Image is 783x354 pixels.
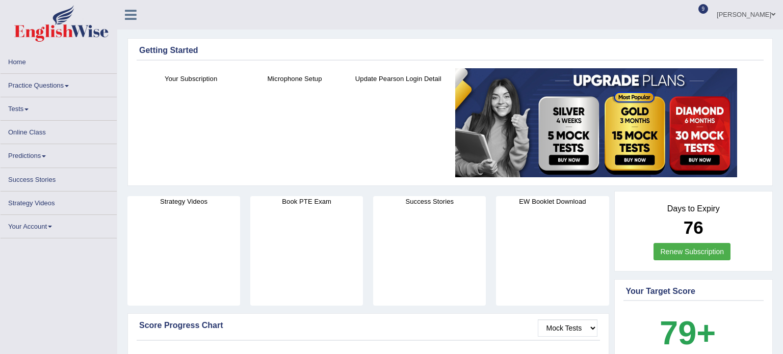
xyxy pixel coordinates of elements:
[139,44,761,57] div: Getting Started
[250,196,363,207] h4: Book PTE Exam
[248,73,341,84] h4: Microphone Setup
[1,192,117,211] a: Strategy Videos
[1,121,117,141] a: Online Class
[373,196,486,207] h4: Success Stories
[139,319,597,332] div: Score Progress Chart
[1,74,117,94] a: Practice Questions
[496,196,609,207] h4: EW Booklet Download
[1,168,117,188] a: Success Stories
[352,73,445,84] h4: Update Pearson Login Detail
[455,68,737,177] img: small5.jpg
[684,217,703,237] b: 76
[1,50,117,70] a: Home
[1,144,117,164] a: Predictions
[1,215,117,235] a: Your Account
[1,97,117,117] a: Tests
[660,314,716,351] b: 79+
[626,204,762,213] h4: Days to Expiry
[127,196,240,207] h4: Strategy Videos
[698,4,709,14] span: 9
[144,73,238,84] h4: Your Subscription
[626,285,762,297] div: Your Target Score
[654,243,730,260] a: Renew Subscription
